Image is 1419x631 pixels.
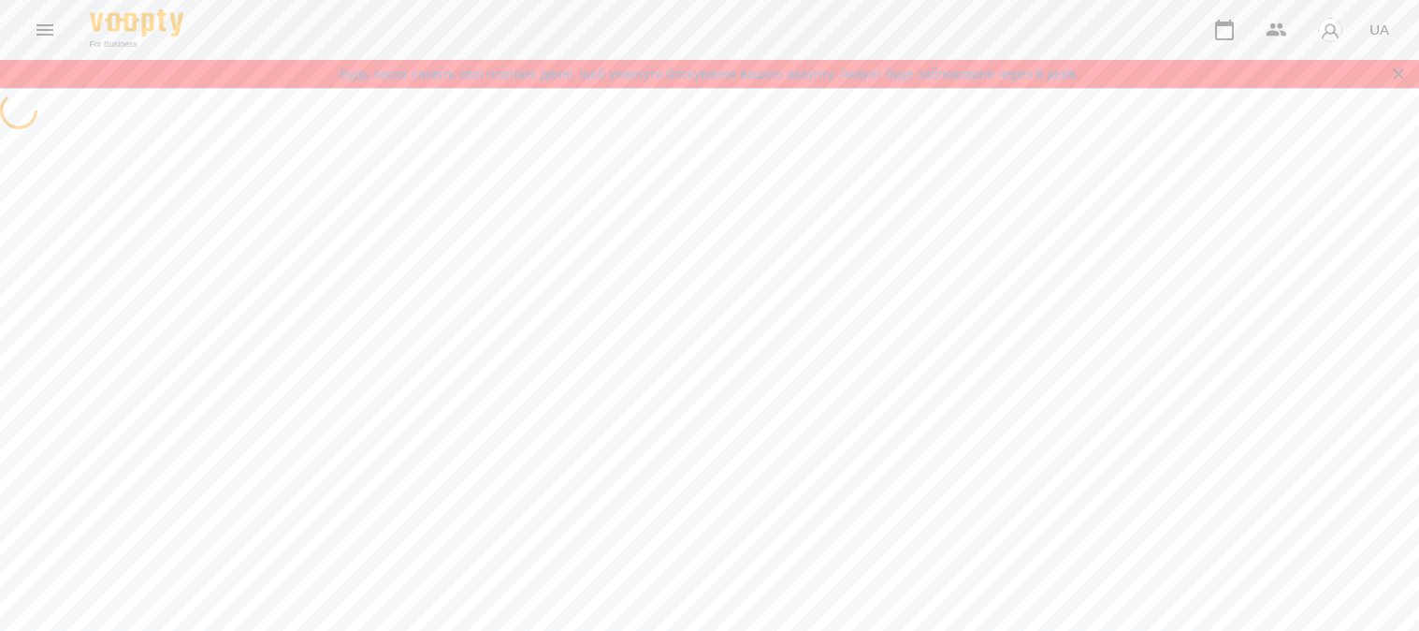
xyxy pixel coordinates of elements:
[1362,12,1397,47] button: UA
[90,9,183,37] img: Voopty Logo
[1317,17,1343,43] img: avatar_s.png
[90,38,183,51] span: For Business
[1369,20,1389,39] span: UA
[1385,61,1412,87] button: Закрити сповіщення
[22,7,67,52] button: Menu
[340,65,1079,83] a: Будь ласка оновіть свої платіжні данні, щоб уникнути блокування вашого акаунту. Акаунт буде забло...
